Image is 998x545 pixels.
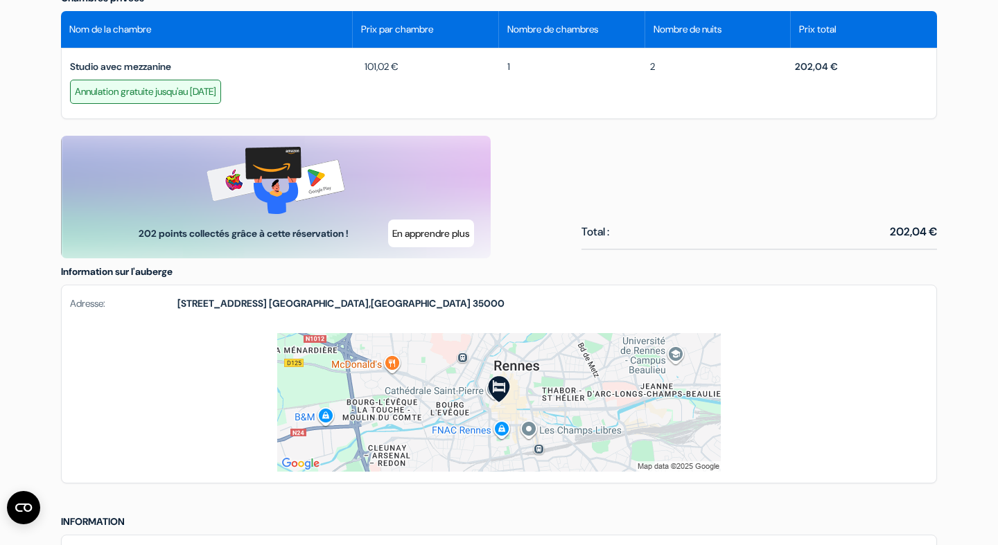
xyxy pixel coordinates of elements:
[581,224,609,240] span: Total :
[473,297,505,310] span: 35000
[356,60,399,74] span: 101,02 €
[61,265,173,278] span: Information sur l'auberge
[269,297,369,310] span: [GEOGRAPHIC_DATA]
[795,60,838,73] span: 202,04 €
[371,297,471,310] span: [GEOGRAPHIC_DATA]
[642,60,785,74] div: 2
[7,491,40,524] button: Ouvrir le widget CMP
[70,60,171,73] span: Studio avec mezzanine
[388,220,474,247] button: En apprendre plus
[70,296,177,311] span: Adresse:
[207,147,346,214] img: gift-card-banner.png
[654,22,721,37] span: Nombre de nuits
[177,296,505,311] strong: ,
[69,22,151,37] span: Nom de la chambre
[890,224,937,240] span: 202,04 €
[277,333,721,472] img: staticmap
[70,80,221,104] div: Annulation gratuite jusqu'au [DATE]
[499,60,642,74] div: 1
[799,22,837,37] span: Prix total
[177,297,267,310] span: [STREET_ADDRESS]
[361,22,433,37] span: Prix par chambre
[61,515,125,528] span: Information
[507,22,598,37] span: Nombre de chambres
[137,226,351,241] span: 202 points collectés grâce à cette réservation !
